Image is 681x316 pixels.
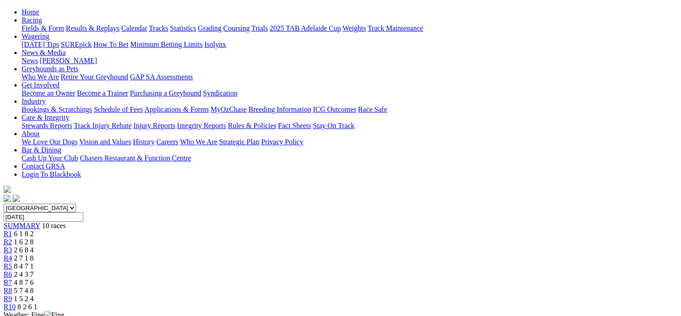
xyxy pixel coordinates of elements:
a: Calendar [121,24,147,32]
a: Trials [251,24,268,32]
a: R10 [4,303,16,311]
a: Rules & Policies [228,122,276,129]
a: Become a Trainer [77,89,128,97]
a: News & Media [22,49,66,56]
a: Bar & Dining [22,146,61,154]
a: Care & Integrity [22,114,69,121]
a: Syndication [203,89,237,97]
a: Contact GRSA [22,162,65,170]
a: Careers [156,138,178,146]
a: R8 [4,287,12,294]
span: 6 1 8 2 [14,230,34,238]
span: 1 6 2 8 [14,238,34,246]
a: Fields & Form [22,24,64,32]
a: Race Safe [358,105,387,113]
a: Vision and Values [79,138,131,146]
a: Isolynx [204,41,226,48]
a: Get Involved [22,81,59,89]
a: Track Maintenance [368,24,423,32]
a: History [133,138,154,146]
a: R5 [4,262,12,270]
span: 8 2 6 1 [18,303,37,311]
span: 4 8 7 6 [14,279,34,286]
a: Injury Reports [133,122,175,129]
span: R3 [4,246,12,254]
img: facebook.svg [4,195,11,202]
span: 2 6 8 4 [14,246,34,254]
a: We Love Our Dogs [22,138,77,146]
div: Greyhounds as Pets [22,73,677,81]
a: Weights [343,24,366,32]
a: Tracks [149,24,168,32]
div: Wagering [22,41,677,49]
div: Care & Integrity [22,122,677,130]
a: ICG Outcomes [313,105,356,113]
a: Stay On Track [313,122,354,129]
span: 2 7 1 8 [14,254,34,262]
a: Schedule of Fees [94,105,143,113]
a: Coursing [223,24,250,32]
a: R4 [4,254,12,262]
a: Login To Blackbook [22,170,81,178]
a: R9 [4,295,12,302]
span: 2 4 3 7 [14,270,34,278]
a: Statistics [170,24,196,32]
a: GAP SA Assessments [130,73,193,81]
a: Purchasing a Greyhound [130,89,201,97]
a: Cash Up Your Club [22,154,78,162]
div: Get Involved [22,89,677,97]
div: About [22,138,677,146]
a: Results & Replays [66,24,119,32]
a: R7 [4,279,12,286]
a: R2 [4,238,12,246]
span: 1 5 2 4 [14,295,34,302]
a: Fact Sheets [278,122,311,129]
input: Select date [4,212,83,222]
a: Strategic Plan [219,138,259,146]
div: News & Media [22,57,677,65]
a: News [22,57,38,64]
a: Stewards Reports [22,122,72,129]
span: R1 [4,230,12,238]
a: Minimum Betting Limits [130,41,203,48]
a: Who We Are [22,73,59,81]
a: How To Bet [94,41,129,48]
img: logo-grsa-white.png [4,186,11,193]
a: Wagering [22,32,50,40]
a: Greyhounds as Pets [22,65,78,73]
div: Bar & Dining [22,154,677,162]
a: Grading [198,24,221,32]
a: Retire Your Greyhound [61,73,128,81]
a: Integrity Reports [177,122,226,129]
a: Racing [22,16,42,24]
a: SUREpick [61,41,91,48]
a: Who We Are [180,138,217,146]
span: 10 races [42,222,66,229]
a: MyOzChase [211,105,247,113]
a: Chasers Restaurant & Function Centre [80,154,191,162]
a: [DATE] Tips [22,41,59,48]
img: twitter.svg [13,195,20,202]
a: About [22,130,40,137]
div: Industry [22,105,677,114]
span: SUMMARY [4,222,40,229]
a: Home [22,8,39,16]
a: 2025 TAB Adelaide Cup [270,24,341,32]
a: [PERSON_NAME] [40,57,97,64]
span: 5 7 4 8 [14,287,34,294]
a: Privacy Policy [261,138,303,146]
a: Bookings & Scratchings [22,105,92,113]
a: Breeding Information [248,105,311,113]
a: R6 [4,270,12,278]
div: Racing [22,24,677,32]
a: Industry [22,97,45,105]
a: Applications & Forms [144,105,209,113]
